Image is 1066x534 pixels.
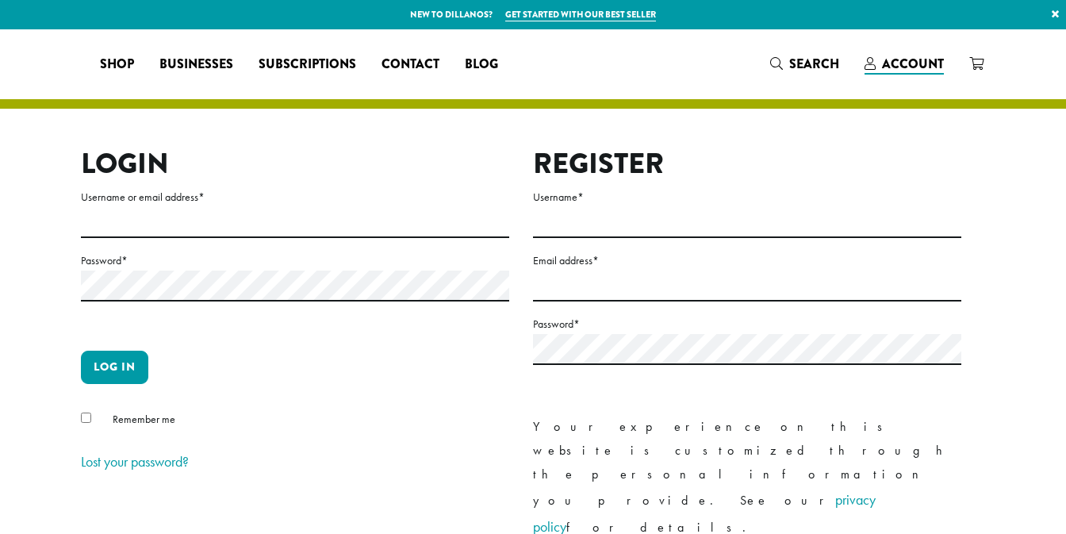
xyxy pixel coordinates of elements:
label: Username or email address [81,187,509,207]
span: Shop [100,55,134,75]
a: Shop [87,52,147,77]
a: Search [757,51,852,77]
h2: Register [533,147,961,181]
label: Password [533,314,961,334]
span: Subscriptions [259,55,356,75]
label: Password [81,251,509,271]
h2: Login [81,147,509,181]
span: Businesses [159,55,233,75]
span: Account [882,55,944,73]
span: Blog [465,55,498,75]
span: Contact [382,55,439,75]
span: Remember me [113,412,175,426]
button: Log in [81,351,148,384]
label: Email address [533,251,961,271]
a: Lost your password? [81,452,189,471]
span: Search [789,55,839,73]
a: Get started with our best seller [505,8,656,21]
label: Username [533,187,961,207]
